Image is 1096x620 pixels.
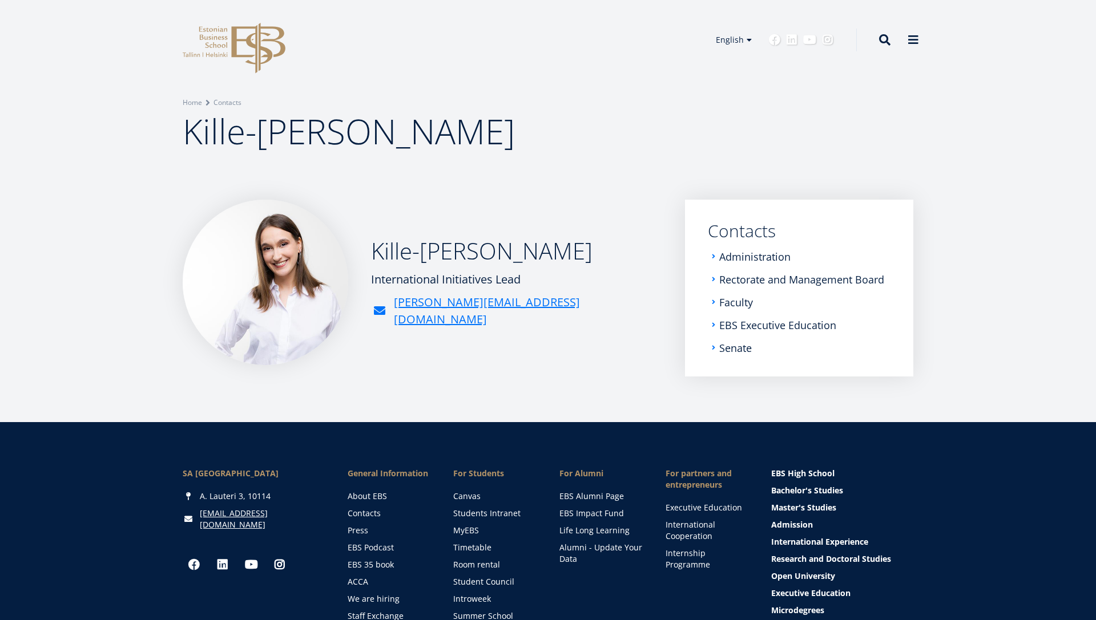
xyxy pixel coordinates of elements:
[666,502,749,513] a: Executive Education
[719,342,752,354] a: Senate
[394,294,662,328] a: [PERSON_NAME][EMAIL_ADDRESS][DOMAIN_NAME]
[786,34,797,46] a: Linkedin
[771,605,913,616] a: Microdegrees
[183,553,205,576] a: Facebook
[771,519,913,530] a: Admission
[453,576,537,587] a: Student Council
[822,34,833,46] a: Instagram
[183,108,515,155] span: Kille-[PERSON_NAME]
[771,587,913,599] a: Executive Education
[708,222,890,240] a: Contacts
[183,468,325,479] div: SA [GEOGRAPHIC_DATA]
[666,548,749,570] a: Internship Programme
[719,297,753,308] a: Faculty
[348,593,431,605] a: We are hiring
[183,491,325,502] div: A. Lauteri 3, 10114
[559,508,643,519] a: EBS Impact Fund
[183,200,348,365] img: Kille-Ingeri Liivoja
[559,542,643,565] a: Alumni - Update Your Data
[771,570,913,582] a: Open University
[348,559,431,570] a: EBS 35 book
[183,97,202,108] a: Home
[348,542,431,553] a: EBS Podcast
[559,525,643,536] a: Life Long Learning
[453,468,537,479] a: For Students
[211,553,234,576] a: Linkedin
[771,468,913,479] a: EBS High School
[666,519,749,542] a: International Cooperation
[348,525,431,536] a: Press
[453,593,537,605] a: Introweek
[771,502,913,513] a: Master's Studies
[348,491,431,502] a: About EBS
[719,319,836,331] a: EBS Executive Education
[371,271,662,288] div: International Initiatives Lead
[719,274,884,285] a: Rectorate and Management Board
[559,468,643,479] span: For Alumni
[348,508,431,519] a: Contacts
[240,553,263,576] a: Youtube
[803,34,816,46] a: Youtube
[719,251,791,262] a: Administration
[268,553,291,576] a: Instagram
[371,237,662,265] h2: Kille-[PERSON_NAME]
[771,553,913,565] a: Research and Doctoral Studies
[213,97,241,108] a: Contacts
[771,536,913,548] a: International Experience
[453,508,537,519] a: Students Intranet
[453,525,537,536] a: MyEBS
[200,508,325,530] a: [EMAIL_ADDRESS][DOMAIN_NAME]
[769,34,780,46] a: Facebook
[666,468,749,491] span: For partners and entrepreneurs
[453,542,537,553] a: Timetable
[771,485,913,496] a: Bachelor's Studies
[348,468,431,479] span: General Information
[453,491,537,502] a: Canvas
[559,491,643,502] a: EBS Alumni Page
[453,559,537,570] a: Room rental
[348,576,431,587] a: ACCA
